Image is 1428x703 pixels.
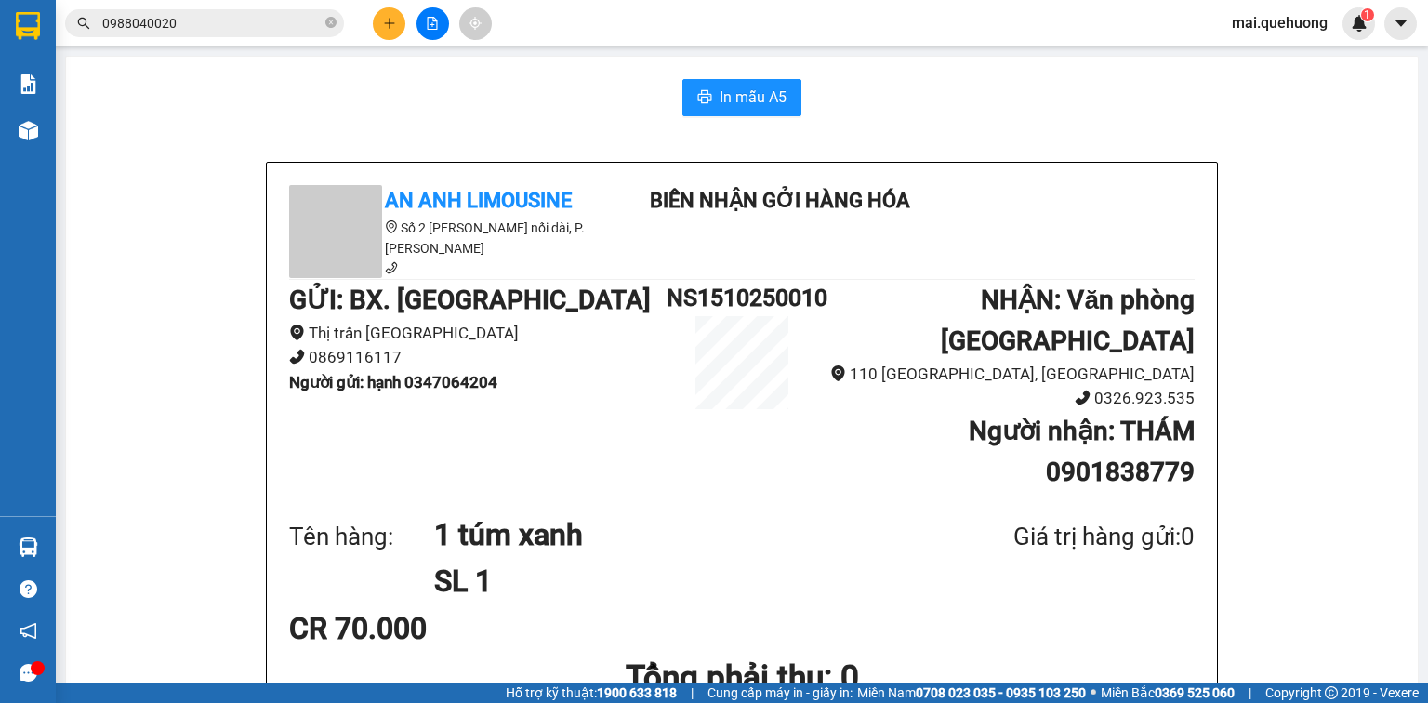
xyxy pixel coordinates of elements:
[289,518,434,556] div: Tên hàng:
[916,685,1086,700] strong: 0708 023 035 - 0935 103 250
[77,17,90,30] span: search
[20,580,37,598] span: question-circle
[1155,685,1235,700] strong: 0369 525 060
[1217,11,1342,34] span: mai.quehuong
[20,664,37,682] span: message
[707,683,853,703] span: Cung cấp máy in - giấy in:
[19,74,38,94] img: solution-icon
[1361,8,1374,21] sup: 1
[682,79,801,116] button: printerIn mẫu A5
[720,86,787,109] span: In mẫu A5
[16,12,40,40] img: logo-vxr
[102,13,322,33] input: Tìm tên, số ĐT hoặc mã đơn
[1393,15,1409,32] span: caret-down
[385,261,398,274] span: phone
[1075,390,1091,405] span: phone
[434,558,923,604] h1: SL 1
[667,280,817,316] h1: NS1510250010
[289,325,305,340] span: environment
[830,365,846,381] span: environment
[426,17,439,30] span: file-add
[650,189,910,212] b: Biên nhận gởi hàng hóa
[1249,683,1251,703] span: |
[969,416,1195,487] b: Người nhận : THÁM 0901838779
[817,386,1195,411] li: 0326.923.535
[506,683,677,703] span: Hỗ trợ kỹ thuật:
[383,17,396,30] span: plus
[416,7,449,40] button: file-add
[289,373,497,391] b: Người gửi : hạnh 0347064204
[691,683,694,703] span: |
[941,285,1195,356] b: NHẬN : Văn phòng [GEOGRAPHIC_DATA]
[1351,15,1368,32] img: icon-new-feature
[817,362,1195,387] li: 110 [GEOGRAPHIC_DATA], [GEOGRAPHIC_DATA]
[697,89,712,107] span: printer
[1091,689,1096,696] span: ⚪️
[289,652,1195,703] h1: Tổng phải thu: 0
[1364,8,1370,21] span: 1
[289,321,667,346] li: Thị trấn [GEOGRAPHIC_DATA]
[385,189,572,212] b: An Anh Limousine
[857,683,1086,703] span: Miền Nam
[19,537,38,557] img: warehouse-icon
[923,518,1195,556] div: Giá trị hàng gửi: 0
[20,622,37,640] span: notification
[469,17,482,30] span: aim
[1101,683,1235,703] span: Miền Bắc
[289,345,667,370] li: 0869116117
[289,605,588,652] div: CR 70.000
[373,7,405,40] button: plus
[325,17,337,28] span: close-circle
[289,218,624,259] li: Số 2 [PERSON_NAME] nối dài, P. [PERSON_NAME]
[289,349,305,365] span: phone
[325,15,337,33] span: close-circle
[385,220,398,233] span: environment
[597,685,677,700] strong: 1900 633 818
[434,511,923,558] h1: 1 túm xanh
[1325,686,1338,699] span: copyright
[459,7,492,40] button: aim
[1384,7,1417,40] button: caret-down
[289,285,651,315] b: GỬI : BX. [GEOGRAPHIC_DATA]
[19,121,38,140] img: warehouse-icon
